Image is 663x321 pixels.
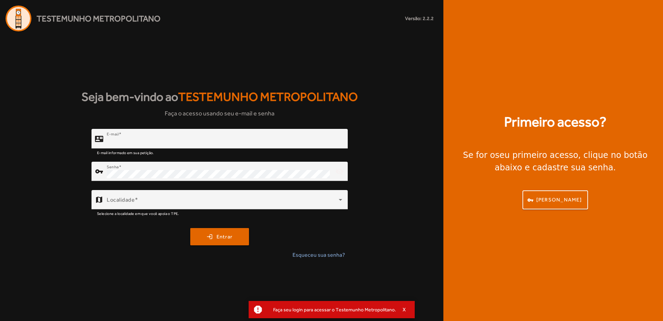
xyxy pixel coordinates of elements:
[107,197,135,203] mat-label: Localidade
[217,233,233,241] span: Entrar
[95,167,103,176] mat-icon: vpn_key
[97,209,179,217] mat-hint: Selecione a localidade em que você apoia o TPE.
[452,149,659,174] div: Se for o , clique no botão abaixo e cadastre sua senha.
[268,305,396,314] div: Faça seu login para acessar o Testemunho Metropolitano.
[81,88,358,106] strong: Seja bem-vindo ao
[396,306,413,313] button: X
[95,135,103,143] mat-icon: contact_mail
[403,306,406,313] span: X
[95,196,103,204] mat-icon: map
[292,251,345,259] span: Esqueceu sua senha?
[107,164,119,169] mat-label: Senha
[6,6,31,31] img: Logo Agenda
[405,15,434,22] small: Versão: 2.2.2
[504,112,606,132] strong: Primeiro acesso?
[495,150,578,160] strong: seu primeiro acesso
[165,108,275,118] span: Faça o acesso usando seu e-mail e senha
[37,12,161,25] span: Testemunho Metropolitano
[190,228,249,245] button: Entrar
[331,163,348,180] mat-icon: visibility_off
[178,90,358,104] span: Testemunho Metropolitano
[97,149,154,156] mat-hint: E-mail informado em sua petição.
[107,132,119,136] mat-label: E-mail
[253,304,263,315] mat-icon: report
[522,190,588,209] button: [PERSON_NAME]
[536,196,582,204] span: [PERSON_NAME]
